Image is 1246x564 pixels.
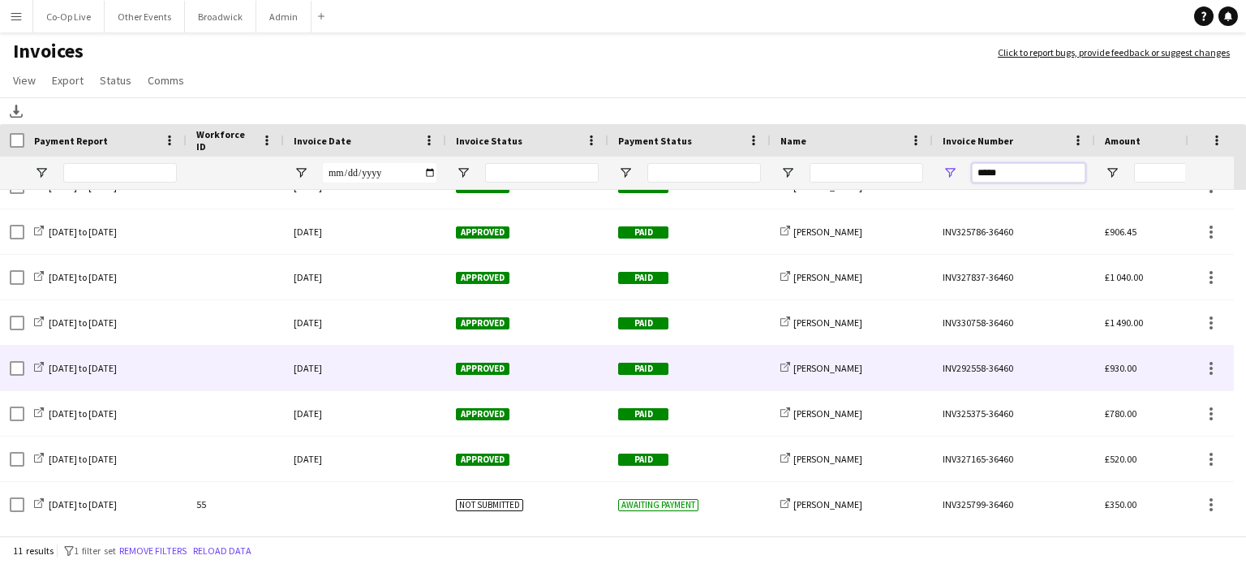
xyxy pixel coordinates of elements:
[780,166,795,180] button: Open Filter Menu
[34,316,117,329] a: [DATE] to [DATE]
[105,1,185,32] button: Other Events
[294,166,308,180] button: Open Filter Menu
[284,209,446,254] div: [DATE]
[456,272,509,284] span: Approved
[49,453,117,465] span: [DATE] to [DATE]
[998,45,1230,60] a: Click to report bugs, provide feedback or suggest changes
[1105,407,1136,420] span: £780.00
[618,499,698,511] span: Awaiting payment
[933,482,1095,527] div: INV325799-36460
[618,226,668,239] span: Paid
[933,437,1095,481] div: INV327165-36460
[618,135,692,147] span: Payment Status
[618,272,668,284] span: Paid
[34,453,117,465] a: [DATE] to [DATE]
[190,542,255,560] button: Reload data
[34,407,117,420] a: [DATE] to [DATE]
[34,226,117,238] a: [DATE] to [DATE]
[793,407,862,420] span: [PERSON_NAME]
[933,346,1095,390] div: INV292558-36460
[63,163,177,183] input: Payment Report Filter Input
[1105,453,1136,465] span: £520.00
[6,101,26,121] app-action-btn: Download
[34,271,117,283] a: [DATE] to [DATE]
[93,70,138,91] a: Status
[456,408,509,420] span: Approved
[456,317,509,329] span: Approved
[34,166,49,180] button: Open Filter Menu
[284,255,446,299] div: [DATE]
[34,135,108,147] span: Payment Report
[793,226,862,238] span: [PERSON_NAME]
[187,482,284,527] div: 55
[618,166,633,180] button: Open Filter Menu
[456,135,522,147] span: Invoice Status
[116,542,190,560] button: Remove filters
[456,226,509,239] span: Approved
[618,454,668,466] span: Paid
[148,73,184,88] span: Comms
[618,317,668,329] span: Paid
[485,163,599,183] input: Invoice Status Filter Input
[1105,271,1143,283] span: £1 040.00
[49,271,117,283] span: [DATE] to [DATE]
[49,362,117,374] span: [DATE] to [DATE]
[1105,362,1136,374] span: £930.00
[793,271,862,283] span: [PERSON_NAME]
[34,362,117,374] a: [DATE] to [DATE]
[52,73,84,88] span: Export
[972,163,1085,183] input: Invoice Number Filter Input
[100,73,131,88] span: Status
[49,407,117,420] span: [DATE] to [DATE]
[793,316,862,329] span: [PERSON_NAME]
[810,163,923,183] input: Name Filter Input
[793,453,862,465] span: [PERSON_NAME]
[196,128,255,153] span: Workforce ID
[256,1,311,32] button: Admin
[456,499,523,511] span: Not submitted
[1105,498,1136,510] span: £350.00
[74,545,116,557] span: 1 filter set
[456,363,509,375] span: Approved
[185,1,256,32] button: Broadwick
[1105,316,1143,329] span: £1 490.00
[284,346,446,390] div: [DATE]
[793,362,862,374] span: [PERSON_NAME]
[618,363,668,375] span: Paid
[943,166,957,180] button: Open Filter Menu
[933,209,1095,254] div: INV325786-36460
[13,73,36,88] span: View
[33,1,105,32] button: Co-Op Live
[45,70,90,91] a: Export
[284,391,446,436] div: [DATE]
[933,255,1095,299] div: INV327837-36460
[294,135,351,147] span: Invoice Date
[943,135,1013,147] span: Invoice Number
[1105,135,1141,147] span: Amount
[141,70,191,91] a: Comms
[1105,226,1136,238] span: £906.45
[323,163,436,183] input: Invoice Date Filter Input
[618,408,668,420] span: Paid
[456,166,470,180] button: Open Filter Menu
[34,498,117,510] a: [DATE] to [DATE]
[933,391,1095,436] div: INV325375-36460
[793,498,862,510] span: [PERSON_NAME]
[284,300,446,345] div: [DATE]
[933,300,1095,345] div: INV330758-36460
[6,70,42,91] a: View
[1105,166,1119,180] button: Open Filter Menu
[780,135,806,147] span: Name
[49,316,117,329] span: [DATE] to [DATE]
[456,454,509,466] span: Approved
[284,437,446,481] div: [DATE]
[49,498,117,510] span: [DATE] to [DATE]
[49,226,117,238] span: [DATE] to [DATE]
